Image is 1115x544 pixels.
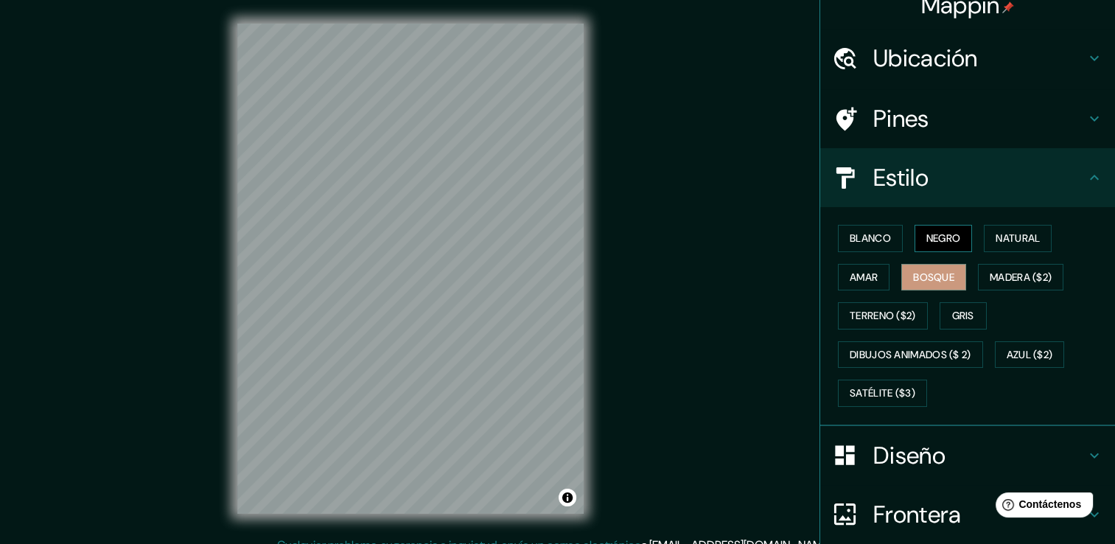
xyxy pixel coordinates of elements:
[850,268,878,287] font: Amar
[820,148,1115,207] div: Estilo
[940,302,987,329] button: Gris
[820,485,1115,544] div: Frontera
[559,489,576,506] button: Alternar atribución
[850,229,891,248] font: Blanco
[850,384,915,402] font: Satélite ($3)
[820,29,1115,88] div: Ubicación
[838,302,928,329] button: Terreno ($2)
[984,225,1052,252] button: Natural
[984,487,1099,528] iframe: Help widget launcher
[873,441,1086,470] h4: Diseño
[913,268,954,287] font: Bosque
[873,43,1086,73] h4: Ubicación
[838,341,983,369] button: Dibujos animados ($ 2)
[995,341,1065,369] button: Azul ($2)
[850,307,916,325] font: Terreno ($2)
[838,380,927,407] button: Satélite ($3)
[838,225,903,252] button: Blanco
[901,264,966,291] button: Bosque
[978,264,1063,291] button: Madera ($2)
[820,89,1115,148] div: Pines
[237,24,584,514] canvas: Mapa
[873,163,1086,192] h4: Estilo
[1007,346,1053,364] font: Azul ($2)
[873,104,1086,133] h4: Pines
[838,264,889,291] button: Amar
[820,426,1115,485] div: Diseño
[1002,1,1014,13] img: pin-icon.png
[990,268,1052,287] font: Madera ($2)
[926,229,961,248] font: Negro
[850,346,971,364] font: Dibujos animados ($ 2)
[873,500,1086,529] h4: Frontera
[915,225,973,252] button: Negro
[952,307,974,325] font: Gris
[996,229,1040,248] font: Natural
